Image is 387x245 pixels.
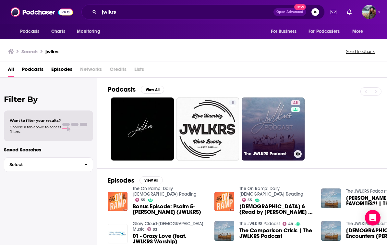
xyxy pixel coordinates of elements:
a: 55 [242,198,252,202]
img: JESUS HAS FAVORITES?! | The JWLKRS Podcast [321,188,341,208]
a: 33 [147,227,158,231]
span: Choose a tab above to access filters. [10,125,61,134]
span: Charts [51,27,65,36]
span: Logged in as lorimahon [362,5,376,19]
button: Show profile menu [362,5,376,19]
img: 01 - Crazy Love (feat. JWLKRS Worship) [108,224,127,244]
span: For Business [271,27,296,36]
a: The JWLKRS Podcast [346,221,387,226]
a: The On Ramp: Daily Bible Reading [133,186,197,197]
a: Bonus Episode: Psalm 5- Noah Schnacky (JWLKRS) [133,204,207,215]
a: Psalm 6 (Read by Austin Armstrong of JWLKRS) [239,204,313,215]
a: Charts [47,25,69,38]
span: Podcasts [20,27,39,36]
span: Networks [80,64,102,77]
a: 55 [135,198,146,202]
a: Show notifications dropdown [344,6,354,18]
button: open menu [304,25,349,38]
a: 5 [176,97,239,161]
span: More [352,27,363,36]
a: PodcastsView All [108,85,164,94]
img: User Profile [362,5,376,19]
span: New [294,4,306,10]
span: [DEMOGRAPHIC_DATA] 6 (Read by [PERSON_NAME] of JWLKRS) [239,204,313,215]
a: The Comparison Crisis | The JWLKRS Podcast [239,228,313,239]
a: 48 [291,100,300,105]
span: Open Advanced [276,10,303,14]
button: View All [141,86,164,94]
img: Podchaser - Follow, Share and Rate Podcasts [11,6,73,18]
a: Show notifications dropdown [328,6,339,18]
h2: Podcasts [108,85,136,94]
span: Lists [134,64,144,77]
span: For Podcasters [308,27,340,36]
button: open menu [72,25,108,38]
a: 48The JWLKRS Podcast [242,97,305,161]
img: Bonus Episode: Psalm 5- Noah Schnacky (JWLKRS) [108,192,127,212]
h3: Search [21,48,38,55]
a: All [8,64,14,77]
span: 33 [153,228,157,231]
input: Search podcasts, credits, & more... [99,7,273,17]
img: The Comparison Crisis | The JWLKRS Podcast [214,221,234,241]
a: The JWLKRS Podcast [346,188,387,194]
button: View All [139,176,163,184]
span: Monitoring [77,27,100,36]
a: 48 [283,222,293,226]
h2: Filter By [4,95,93,104]
span: 5 [232,100,234,106]
a: 01 - Crazy Love (feat. JWLKRS Worship) [133,233,207,244]
button: Send feedback [344,49,377,54]
a: 5 [229,100,236,105]
button: open menu [266,25,305,38]
p: Saved Searches [4,147,93,153]
a: Glory Cloud-Jesus Music [133,221,203,232]
h3: The JWLKRS Podcast [244,151,291,157]
button: Open AdvancedNew [273,8,306,16]
span: Credits [110,64,127,77]
div: Open Intercom Messenger [365,210,381,226]
a: The On Ramp: Daily Bible Reading [239,186,303,197]
a: EpisodesView All [108,176,163,185]
h2: Episodes [108,176,134,185]
span: Bonus Episode: Psalm 5- [PERSON_NAME] (JWLKRS) [133,204,207,215]
a: Episodes [51,64,72,77]
span: 48 [288,223,293,226]
div: Search podcasts, credits, & more... [81,5,325,19]
h3: jwlkrs [45,48,58,55]
button: Select [4,157,93,172]
span: 55 [141,199,145,201]
span: Want to filter your results? [10,118,61,123]
a: The JWLKRS Podcast [239,221,280,226]
span: 55 [248,199,252,201]
img: Atheist Encounters Jesus: Mickala Williams Testimony | The JWLKRS Podcast [321,221,341,241]
img: Psalm 6 (Read by Austin Armstrong of JWLKRS) [214,192,234,212]
button: open menu [348,25,371,38]
a: Podcasts [22,64,43,77]
span: Select [4,162,79,167]
span: 48 [293,100,298,106]
button: open menu [16,25,48,38]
